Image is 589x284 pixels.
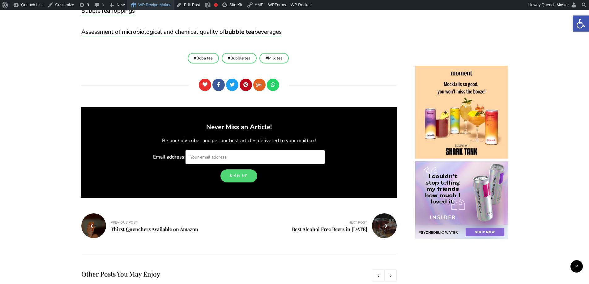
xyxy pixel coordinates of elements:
a: Assessment of microbiological and chemical quality ofbubble teabeverages [81,28,282,36]
a: Milk tea [259,53,289,63]
input: Email address: [186,150,325,164]
span: Previous post [111,220,231,225]
span: Quench Master [541,2,569,7]
h2: Never Miss an Article! [206,123,272,131]
input: Sign up [220,169,257,182]
nav: Posts [81,213,397,238]
b: bubble tea [225,28,254,36]
a: Next postBest Alcohol Free Beers in [DATE] [245,213,397,238]
span: Thirst Quenchers Available on Amazon [111,226,231,232]
span: Site Kit [229,2,242,7]
span: Best Alcohol Free Beers in [DATE] [247,226,367,232]
button: Previous [372,269,384,282]
h4: Other Posts You May Enjoy [81,269,372,278]
a: Bubble tea [222,53,257,63]
img: cshow.php [415,66,508,159]
p: Be our subscriber and get our best articles delivered to your mailbox! [97,137,381,145]
span: Next post [247,220,367,225]
a: Boba tea [188,53,219,63]
a: Previous postThirst Quenchers Available on Amazon [81,213,233,238]
div: Focus keyphrase not set [214,3,218,7]
img: cshow.php [415,161,508,239]
a: BubbleTeaToppings [81,7,135,15]
button: Next [384,269,397,282]
label: Email address: [153,154,325,160]
img: yummly [254,79,265,91]
b: Tea [100,7,110,15]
